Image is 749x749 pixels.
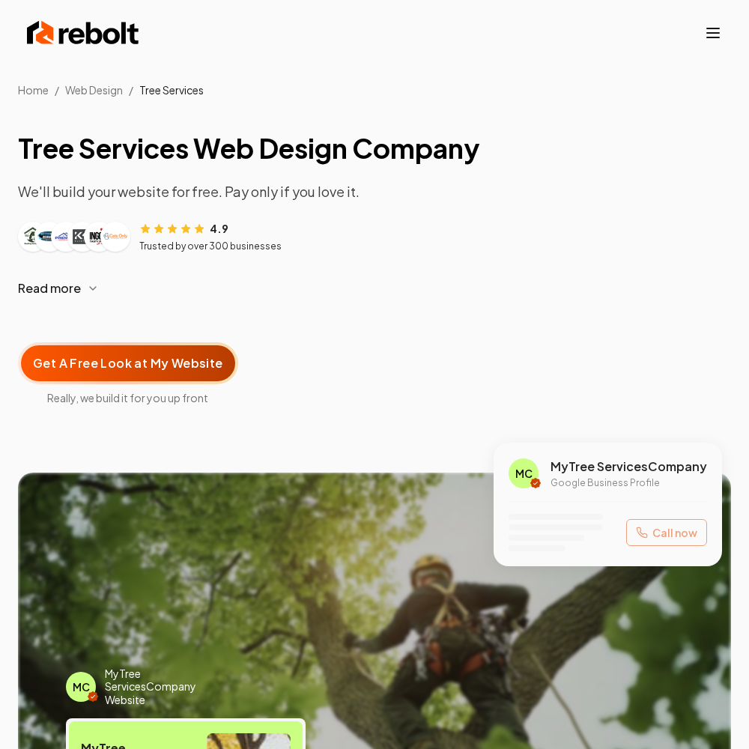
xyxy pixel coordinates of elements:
[515,466,533,481] span: MC
[139,83,204,97] span: Tree Services
[551,477,707,489] p: Google Business Profile
[18,342,238,384] button: Get A Free Look at My Website
[70,225,94,249] img: Customer logo 4
[210,221,228,236] span: 4.9
[18,318,238,405] a: Get A Free Look at My WebsiteReally, we build it for you up front
[21,225,45,249] img: Customer logo 1
[18,270,731,306] button: Read more
[103,225,127,249] img: Customer logo 6
[18,222,130,252] div: Customer logos
[18,181,731,202] p: We'll build your website for free. Pay only if you love it.
[33,354,223,372] span: Get A Free Look at My Website
[105,667,225,707] span: My Tree Services Company Website
[18,83,49,97] a: Home
[55,82,59,97] li: /
[27,18,139,48] img: Rebolt Logo
[129,82,133,97] li: /
[87,225,111,249] img: Customer logo 5
[18,133,731,163] h1: Tree Services Web Design Company
[139,240,282,252] p: Trusted by over 300 businesses
[139,220,228,236] div: Rating: 4.9 out of 5 stars
[551,458,707,476] span: My Tree Services Company
[65,83,123,97] span: Web Design
[73,679,90,694] span: MC
[54,225,78,249] img: Customer logo 3
[704,24,722,42] button: Toggle mobile menu
[18,279,81,297] span: Read more
[18,390,238,405] span: Really, we build it for you up front
[18,220,731,252] article: Customer reviews
[37,225,61,249] img: Customer logo 2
